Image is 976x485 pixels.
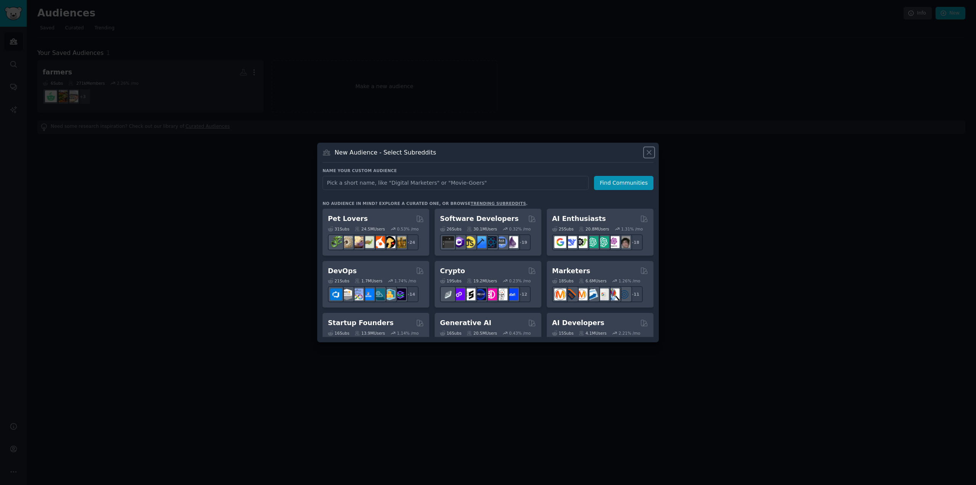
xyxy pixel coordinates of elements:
[579,226,609,232] div: 20.8M Users
[355,226,385,232] div: 24.5M Users
[394,288,406,300] img: PlatformEngineers
[328,214,368,224] h2: Pet Lovers
[328,266,357,276] h2: DevOps
[627,286,643,302] div: + 11
[552,278,573,284] div: 18 Sub s
[618,288,630,300] img: OnlineMarketing
[586,288,598,300] img: Emailmarketing
[496,236,507,248] img: AskComputerScience
[355,278,382,284] div: 1.7M Users
[474,236,486,248] img: iOSProgramming
[395,278,416,284] div: 1.74 % /mo
[328,330,349,336] div: 16 Sub s
[509,278,531,284] div: 0.23 % /mo
[576,288,588,300] img: AskMarketing
[594,176,653,190] button: Find Communities
[586,236,598,248] img: chatgpt_promptDesign
[552,266,590,276] h2: Marketers
[627,234,643,250] div: + 18
[467,226,497,232] div: 30.1M Users
[440,214,518,224] h2: Software Developers
[552,226,573,232] div: 25 Sub s
[442,288,454,300] img: ethfinance
[619,330,640,336] div: 2.21 % /mo
[373,236,385,248] img: cockatiel
[509,226,531,232] div: 0.32 % /mo
[608,288,620,300] img: MarketingResearch
[608,236,620,248] img: OpenAIDev
[355,330,385,336] div: 13.9M Users
[440,266,465,276] h2: Crypto
[515,286,531,302] div: + 12
[403,234,419,250] div: + 24
[352,288,363,300] img: Docker_DevOps
[565,236,577,248] img: DeepSeek
[506,288,518,300] img: defi_
[579,278,607,284] div: 6.6M Users
[397,226,419,232] div: 0.53 % /mo
[496,288,507,300] img: CryptoNews
[467,278,497,284] div: 19.2M Users
[464,288,475,300] img: ethstaker
[403,286,419,302] div: + 14
[323,176,589,190] input: Pick a short name, like "Digital Marketers" or "Movie-Goers"
[328,278,349,284] div: 21 Sub s
[328,226,349,232] div: 31 Sub s
[464,236,475,248] img: learnjavascript
[552,330,573,336] div: 15 Sub s
[485,236,497,248] img: reactnative
[323,201,528,206] div: No audience in mind? Explore a curated one, or browse .
[440,278,461,284] div: 19 Sub s
[442,236,454,248] img: software
[352,236,363,248] img: leopardgeckos
[440,318,491,328] h2: Generative AI
[597,288,609,300] img: googleads
[597,236,609,248] img: chatgpt_prompts_
[341,236,353,248] img: ballpython
[330,236,342,248] img: herpetology
[565,288,577,300] img: bigseo
[554,236,566,248] img: GoogleGeminiAI
[328,318,393,328] h2: Startup Founders
[373,288,385,300] img: platformengineering
[330,288,342,300] img: azuredevops
[362,236,374,248] img: turtle
[579,330,607,336] div: 4.1M Users
[554,288,566,300] img: content_marketing
[394,236,406,248] img: dogbreed
[453,288,465,300] img: 0xPolygon
[621,226,643,232] div: 1.31 % /mo
[453,236,465,248] img: csharp
[397,330,419,336] div: 1.14 % /mo
[509,330,531,336] div: 0.43 % /mo
[506,236,518,248] img: elixir
[335,148,436,156] h3: New Audience - Select Subreddits
[323,168,653,173] h3: Name your custom audience
[552,214,606,224] h2: AI Enthusiasts
[619,278,640,284] div: 1.26 % /mo
[467,330,497,336] div: 20.5M Users
[384,288,395,300] img: aws_cdk
[384,236,395,248] img: PetAdvice
[341,288,353,300] img: AWS_Certified_Experts
[576,236,588,248] img: AItoolsCatalog
[474,288,486,300] img: web3
[470,201,526,206] a: trending subreddits
[485,288,497,300] img: defiblockchain
[515,234,531,250] div: + 19
[362,288,374,300] img: DevOpsLinks
[440,330,461,336] div: 16 Sub s
[552,318,604,328] h2: AI Developers
[440,226,461,232] div: 26 Sub s
[618,236,630,248] img: ArtificalIntelligence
